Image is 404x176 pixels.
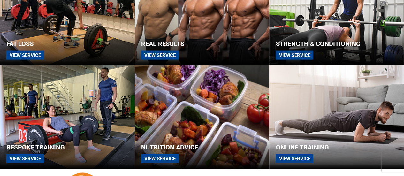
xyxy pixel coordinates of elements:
span: Online training [276,143,329,151]
span: Strength & Conditioning [276,40,360,48]
span: View Service [6,51,44,60]
img: Online training [269,65,404,169]
span: View Service [141,51,179,60]
span: View Service [141,154,179,163]
img: Nutrition Advice [135,65,270,169]
span: View Service [6,154,44,163]
span: View Service [276,154,313,163]
span: Fat loss [6,40,34,48]
span: View Service [276,51,313,60]
span: Nutrition Advice [141,143,198,151]
span: REAL RESULTS [141,40,184,48]
span: Bespoke Training [6,143,65,151]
